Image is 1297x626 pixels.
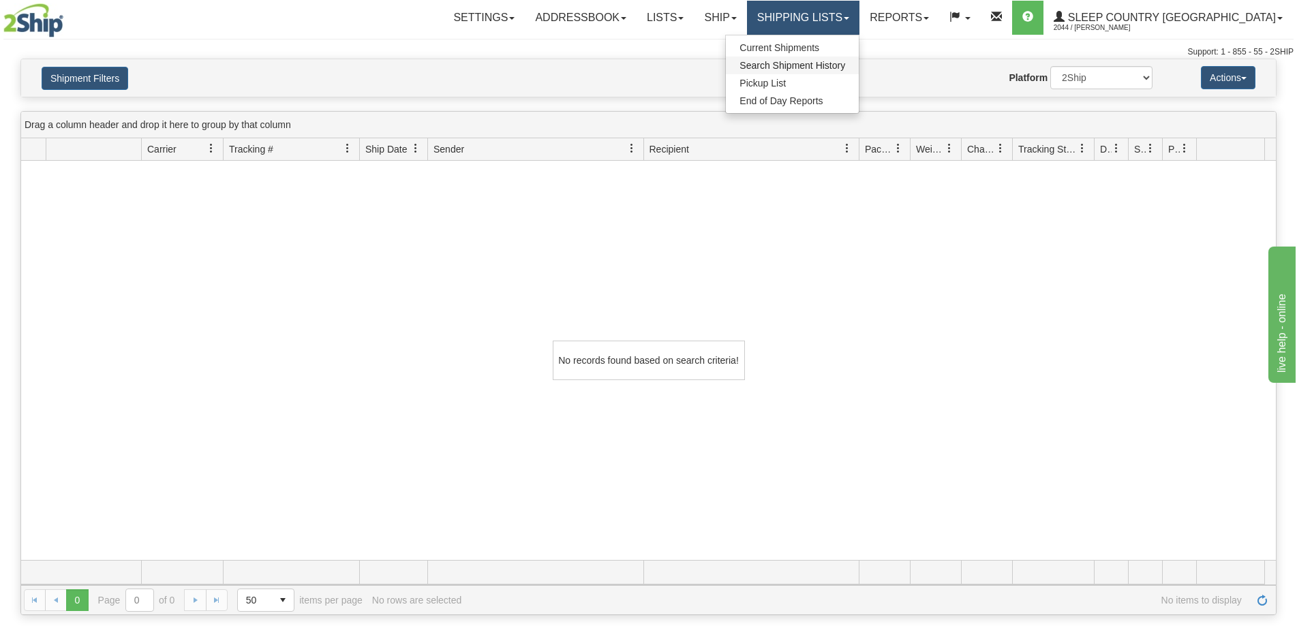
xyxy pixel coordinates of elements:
[1018,142,1078,156] span: Tracking Status
[726,74,859,92] a: Pickup List
[1266,243,1296,382] iframe: chat widget
[229,142,273,156] span: Tracking #
[967,142,996,156] span: Charge
[859,1,939,35] a: Reports
[1105,137,1128,160] a: Delivery Status filter column settings
[525,1,637,35] a: Addressbook
[3,46,1294,58] div: Support: 1 - 855 - 55 - 2SHIP
[694,1,746,35] a: Ship
[650,142,689,156] span: Recipient
[1071,137,1094,160] a: Tracking Status filter column settings
[1173,137,1196,160] a: Pickup Status filter column settings
[372,595,462,606] div: No rows are selected
[1100,142,1112,156] span: Delivery Status
[739,60,845,71] span: Search Shipment History
[1251,589,1273,611] a: Refresh
[237,589,363,612] span: items per page
[739,95,823,106] span: End of Day Reports
[739,42,819,53] span: Current Shipments
[336,137,359,160] a: Tracking # filter column settings
[200,137,223,160] a: Carrier filter column settings
[98,589,175,612] span: Page of 0
[433,142,464,156] span: Sender
[42,67,128,90] button: Shipment Filters
[836,137,859,160] a: Recipient filter column settings
[21,112,1276,138] div: grid grouping header
[147,142,177,156] span: Carrier
[1201,66,1255,89] button: Actions
[747,1,859,35] a: Shipping lists
[989,137,1012,160] a: Charge filter column settings
[1043,1,1293,35] a: Sleep Country [GEOGRAPHIC_DATA] 2044 / [PERSON_NAME]
[1134,142,1146,156] span: Shipment Issues
[246,593,264,607] span: 50
[865,142,894,156] span: Packages
[553,341,745,380] div: No records found based on search criteria!
[620,137,643,160] a: Sender filter column settings
[404,137,427,160] a: Ship Date filter column settings
[739,78,786,89] span: Pickup List
[471,595,1242,606] span: No items to display
[237,589,294,612] span: Page sizes drop down
[726,92,859,110] a: End of Day Reports
[1168,142,1180,156] span: Pickup Status
[443,1,525,35] a: Settings
[365,142,407,156] span: Ship Date
[1009,71,1048,84] label: Platform
[66,589,88,611] span: Page 0
[272,589,294,611] span: select
[726,57,859,74] a: Search Shipment History
[3,3,63,37] img: logo2044.jpg
[637,1,694,35] a: Lists
[916,142,945,156] span: Weight
[887,137,910,160] a: Packages filter column settings
[10,8,126,25] div: live help - online
[1054,21,1156,35] span: 2044 / [PERSON_NAME]
[726,39,859,57] a: Current Shipments
[938,137,961,160] a: Weight filter column settings
[1065,12,1276,23] span: Sleep Country [GEOGRAPHIC_DATA]
[1139,137,1162,160] a: Shipment Issues filter column settings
